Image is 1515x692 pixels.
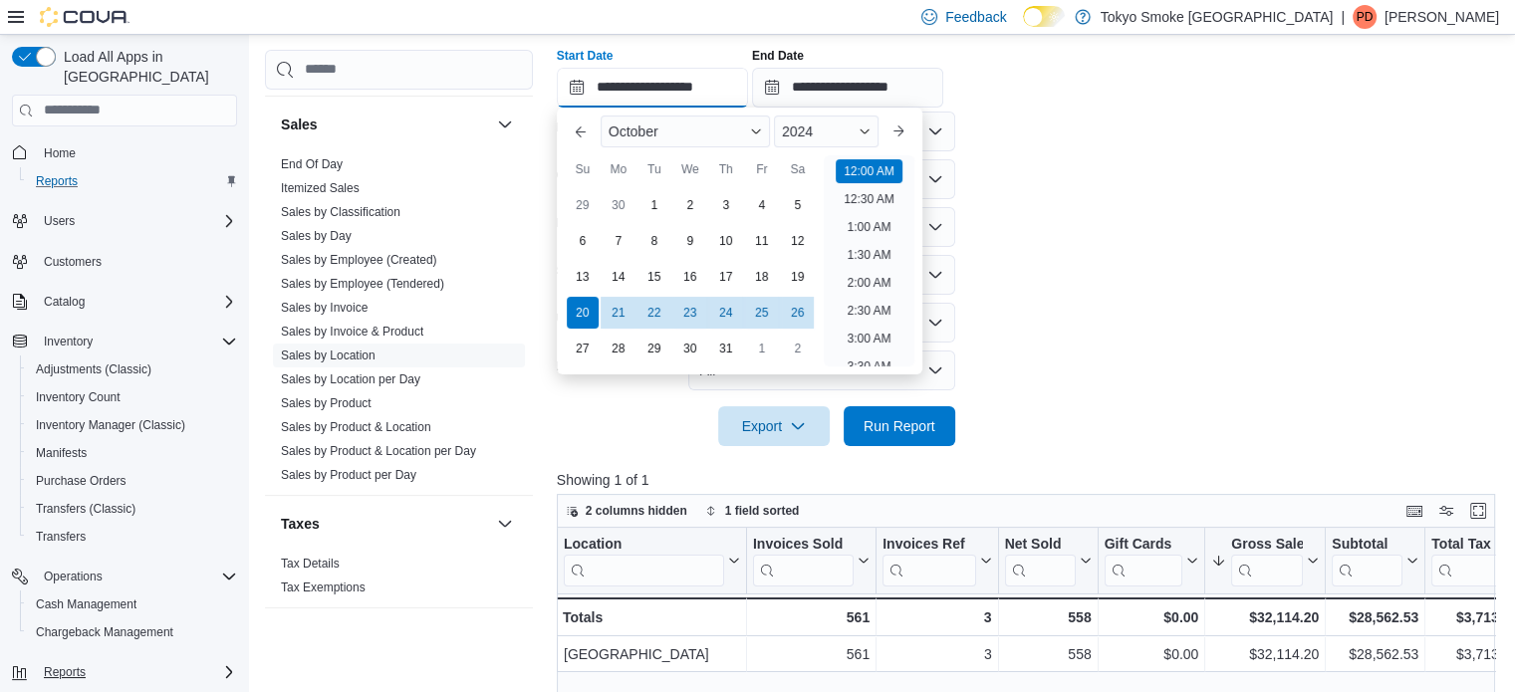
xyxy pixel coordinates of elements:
[281,277,444,291] a: Sales by Employee (Tendered)
[1434,499,1458,523] button: Display options
[36,473,126,489] span: Purchase Orders
[839,327,898,350] li: 3:00 AM
[4,563,245,590] button: Operations
[20,355,245,383] button: Adjustments (Classic)
[564,535,724,585] div: Location
[883,535,975,585] div: Invoices Ref
[1104,535,1198,585] button: Gift Cards
[281,396,372,410] a: Sales by Product
[281,444,476,458] a: Sales by Product & Location per Day
[746,189,778,221] div: day-4
[28,469,237,493] span: Purchase Orders
[281,157,343,171] a: End Of Day
[36,330,237,353] span: Inventory
[281,301,368,315] a: Sales by Invoice
[725,503,800,519] span: 1 field sorted
[36,290,93,314] button: Catalog
[601,115,770,147] div: Button. Open the month selector. October is currently selected.
[603,333,634,364] div: day-28
[1357,5,1374,29] span: PD
[281,115,489,134] button: Sales
[1332,642,1418,666] div: $28,562.53
[1101,5,1334,29] p: Tokyo Smoke [GEOGRAPHIC_DATA]
[281,156,343,172] span: End Of Day
[28,525,237,549] span: Transfers
[752,68,943,108] input: Press the down key to open a popover containing a calendar.
[638,189,670,221] div: day-1
[774,115,879,147] div: Button. Open the year selector. 2024 is currently selected.
[281,579,366,595] span: Tax Exemptions
[20,618,245,646] button: Chargeback Management
[1231,535,1303,554] div: Gross Sales
[28,413,193,437] a: Inventory Manager (Classic)
[567,333,599,364] div: day-27
[281,348,376,362] a: Sales by Location
[1332,605,1418,629] div: $28,562.53
[36,173,78,189] span: Reports
[281,115,318,134] h3: Sales
[557,48,614,64] label: Start Date
[565,115,597,147] button: Previous Month
[20,411,245,439] button: Inventory Manager (Classic)
[493,512,517,536] button: Taxes
[281,324,423,340] span: Sales by Invoice & Product
[746,225,778,257] div: day-11
[564,535,740,585] button: Location
[281,371,420,387] span: Sales by Location per Day
[603,225,634,257] div: day-7
[567,153,599,185] div: Su
[28,357,237,381] span: Adjustments (Classic)
[36,389,121,405] span: Inventory Count
[1332,535,1402,554] div: Subtotal
[36,249,237,274] span: Customers
[56,47,237,87] span: Load All Apps in [GEOGRAPHIC_DATA]
[730,406,818,446] span: Export
[563,605,740,629] div: Totals
[674,189,706,221] div: day-2
[844,406,955,446] button: Run Report
[281,181,360,195] a: Itemized Sales
[836,187,902,211] li: 12:30 AM
[746,297,778,329] div: day-25
[4,288,245,316] button: Catalog
[638,261,670,293] div: day-15
[281,252,437,268] span: Sales by Employee (Created)
[28,169,86,193] a: Reports
[281,300,368,316] span: Sales by Invoice
[945,7,1006,27] span: Feedback
[753,642,870,666] div: 561
[36,501,135,517] span: Transfers (Classic)
[281,229,352,243] a: Sales by Day
[28,357,159,381] a: Adjustments (Classic)
[753,605,870,629] div: 561
[638,153,670,185] div: Tu
[1211,642,1319,666] div: $32,114.20
[281,253,437,267] a: Sales by Employee (Created)
[883,115,914,147] button: Next month
[281,347,376,363] span: Sales by Location
[710,153,742,185] div: Th
[4,207,245,235] button: Users
[4,658,245,686] button: Reports
[281,514,320,534] h3: Taxes
[1385,5,1499,29] p: [PERSON_NAME]
[28,620,181,644] a: Chargeback Management
[265,152,533,495] div: Sales
[864,416,935,436] span: Run Report
[564,642,740,666] div: [GEOGRAPHIC_DATA]
[1332,535,1402,585] div: Subtotal
[839,354,898,378] li: 3:30 AM
[36,250,110,274] a: Customers
[281,325,423,339] a: Sales by Invoice & Product
[710,225,742,257] div: day-10
[746,333,778,364] div: day-1
[883,535,991,585] button: Invoices Ref
[281,468,416,482] a: Sales by Product per Day
[1431,535,1502,554] div: Total Tax
[1211,605,1319,629] div: $32,114.20
[20,167,245,195] button: Reports
[697,499,808,523] button: 1 field sorted
[782,189,814,221] div: day-5
[36,209,83,233] button: Users
[674,333,706,364] div: day-30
